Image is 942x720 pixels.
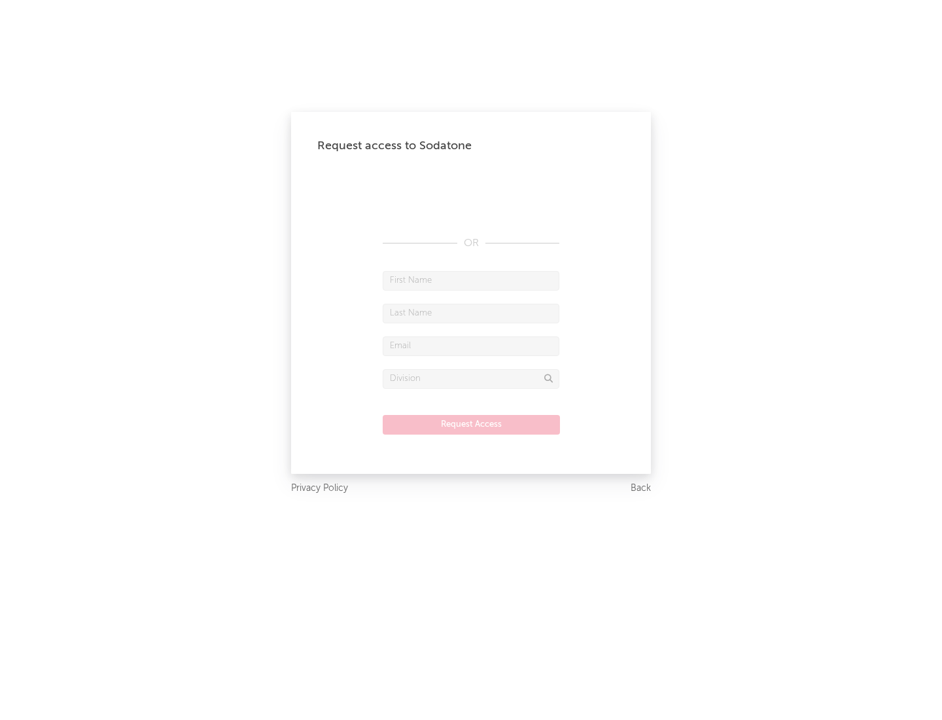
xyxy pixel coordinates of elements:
div: Request access to Sodatone [317,138,625,154]
a: Back [631,480,651,497]
input: Email [383,336,559,356]
input: Division [383,369,559,389]
button: Request Access [383,415,560,435]
input: First Name [383,271,559,291]
a: Privacy Policy [291,480,348,497]
input: Last Name [383,304,559,323]
div: OR [383,236,559,251]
